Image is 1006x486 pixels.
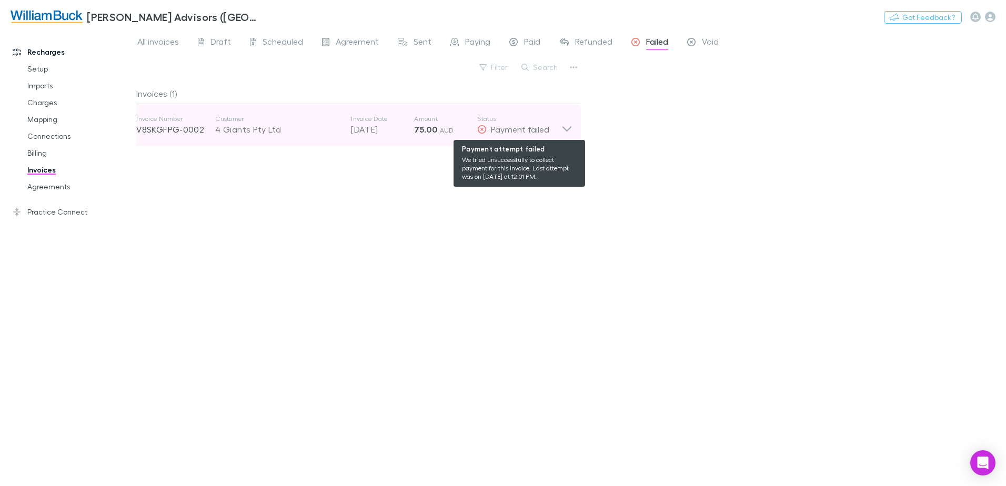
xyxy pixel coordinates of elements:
[11,11,83,23] img: William Buck Advisors (WA) Pty Ltd's Logo
[702,36,719,50] span: Void
[87,11,261,23] h3: [PERSON_NAME] Advisors ([GEOGRAPHIC_DATA]) Pty Ltd
[17,178,142,195] a: Agreements
[970,450,995,475] div: Open Intercom Messenger
[136,115,215,123] p: Invoice Number
[17,60,142,77] a: Setup
[465,36,490,50] span: Paying
[2,204,142,220] a: Practice Connect
[516,61,564,74] button: Search
[524,36,540,50] span: Paid
[17,111,142,128] a: Mapping
[474,61,514,74] button: Filter
[440,126,454,134] span: AUD
[414,115,477,123] p: Amount
[351,115,414,123] p: Invoice Date
[17,145,142,161] a: Billing
[336,36,379,50] span: Agreement
[414,36,431,50] span: Sent
[136,123,215,136] p: V8SKGFPG-0002
[215,115,340,123] p: Customer
[137,36,179,50] span: All invoices
[2,44,142,60] a: Recharges
[210,36,231,50] span: Draft
[884,11,962,24] button: Got Feedback?
[414,124,437,135] strong: 75.00
[575,36,612,50] span: Refunded
[128,104,581,146] div: Invoice NumberV8SKGFPG-0002Customer4 Giants Pty LtdInvoice Date[DATE]Amount75.00 AUDStatus
[646,36,668,50] span: Failed
[17,128,142,145] a: Connections
[17,94,142,111] a: Charges
[263,36,303,50] span: Scheduled
[477,115,561,123] p: Status
[17,161,142,178] a: Invoices
[351,123,414,136] p: [DATE]
[17,77,142,94] a: Imports
[4,4,267,29] a: [PERSON_NAME] Advisors ([GEOGRAPHIC_DATA]) Pty Ltd
[491,124,549,134] span: Payment failed
[215,123,340,136] div: 4 Giants Pty Ltd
